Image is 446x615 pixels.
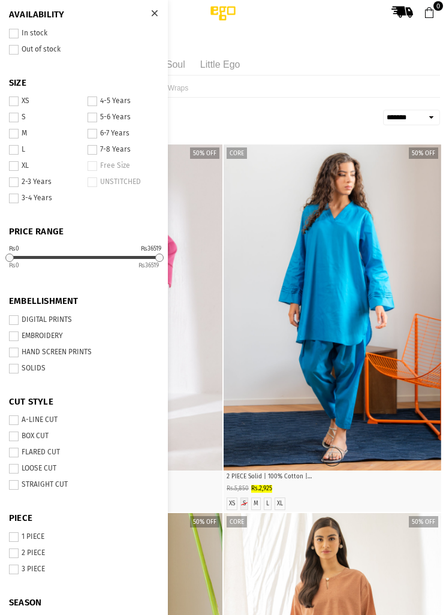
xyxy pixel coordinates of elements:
[9,246,19,252] div: ₨0
[88,161,159,171] label: Free Size
[9,512,159,524] span: PIECE
[9,29,159,38] label: In stock
[433,1,443,11] span: 0
[163,54,188,76] li: Soul
[9,145,80,155] label: L
[88,113,159,122] label: 5-6 Years
[197,54,243,76] li: Little ego
[141,246,161,252] div: ₨36519
[418,1,440,23] a: 0
[9,9,159,21] span: Availability
[227,472,317,481] p: 2 PIECE Solid | 100% Cotton | Straight Cut
[9,262,19,269] ins: 0
[6,33,440,45] h1: READY TO WEAR
[9,448,159,457] label: FLARED CUT
[9,597,159,609] span: SEASON
[88,129,159,138] label: 6-7 Years
[9,45,159,55] label: Out of stock
[9,396,159,408] span: CUT STYLE
[409,516,438,527] label: 50% off
[9,113,80,122] label: S
[88,145,159,155] label: 7-8 Years
[9,77,159,89] span: SIZE
[266,500,269,508] label: L
[229,500,235,508] label: XS
[254,500,258,508] label: M
[9,532,159,542] label: 1 PIECE
[9,480,159,490] label: STRAIGHT CUT
[9,348,159,357] label: HAND SCREEN PRINTS
[9,364,159,373] label: SOLIDS
[9,432,159,441] label: BOX CUT
[277,500,283,508] label: XL
[9,415,159,425] label: A-LINE CUT
[9,97,80,106] label: XS
[9,331,159,341] label: EMBROIDERY
[9,194,80,203] label: 3-4 Years
[227,147,247,159] label: Core
[9,129,80,138] label: M
[9,565,159,574] label: 3 PIECE
[227,516,247,527] label: Core
[322,447,342,466] a: Quick Shop
[224,144,441,471] a: 1 / 42 / 43 / 44 / 4
[88,177,159,187] label: UNSTITCHED
[9,161,80,171] label: XL
[190,516,219,527] label: 50% off
[9,296,159,307] span: EMBELLISHMENT
[243,500,246,508] label: S
[9,177,80,187] label: 2-3 Years
[9,464,159,474] label: LOOSE CUT
[9,226,159,238] span: PRICE RANGE
[251,485,272,492] span: Rs.2,925
[409,147,438,159] label: 50% off
[224,144,441,471] img: Waves 2 piece
[224,144,441,471] div: 1 / 4
[165,79,191,98] li: Wraps
[190,147,219,159] label: 50% off
[9,548,159,558] label: 2 PIECE
[138,262,159,269] ins: 36519
[187,5,259,22] img: Ego
[227,485,249,492] span: Rs.5,850
[9,315,159,325] label: DIGITAL PRINTS
[88,97,159,106] label: 4-5 Years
